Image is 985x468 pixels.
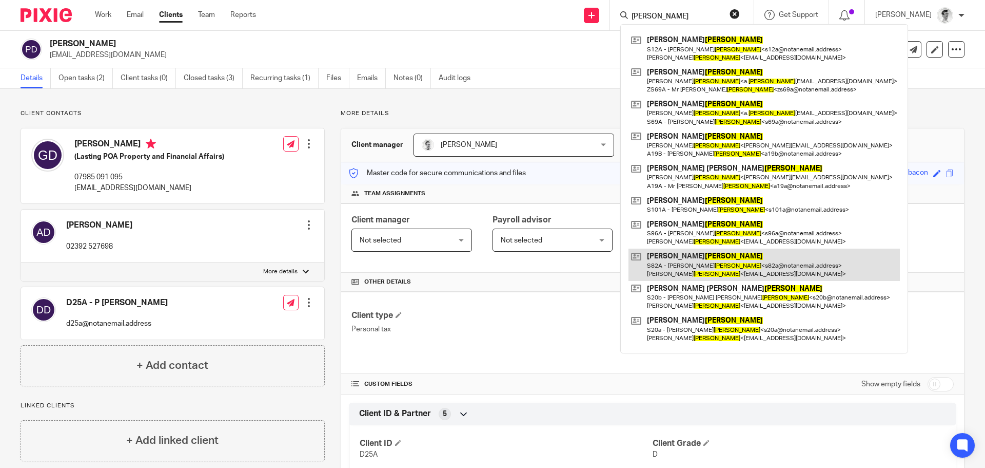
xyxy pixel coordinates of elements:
img: svg%3E [31,220,56,245]
span: Not selected [360,237,401,244]
p: More details [263,268,298,276]
h4: CUSTOM FIELDS [351,380,653,388]
span: Client ID & Partner [359,408,431,419]
a: Emails [357,68,386,88]
a: Reports [230,10,256,20]
span: D [653,451,658,458]
p: Client contacts [21,109,325,118]
p: [EMAIL_ADDRESS][DOMAIN_NAME] [74,183,224,193]
p: Linked clients [21,402,325,410]
h4: + Add contact [136,358,208,373]
img: Andy_2025.jpg [422,139,434,151]
p: Personal tax [351,324,653,334]
a: Work [95,10,111,20]
p: 02392 527698 [66,241,132,252]
a: Client tasks (0) [121,68,176,88]
span: Team assignments [364,190,425,198]
span: [PERSON_NAME] [441,141,497,148]
a: Files [326,68,349,88]
h4: D25A - P [PERSON_NAME] [66,297,168,308]
a: Notes (0) [393,68,431,88]
input: Search [631,12,723,22]
p: More details [341,109,964,118]
span: Get Support [779,11,818,18]
i: Primary [146,139,156,149]
p: [PERSON_NAME] [875,10,932,20]
h4: Client Grade [653,438,945,449]
a: Recurring tasks (1) [250,68,319,88]
p: d25a@notanemail.address [66,319,168,329]
label: Show empty fields [861,379,920,389]
span: 5 [443,409,447,419]
img: Adam_2025.jpg [937,7,953,24]
h4: Client ID [360,438,653,449]
h2: [PERSON_NAME] [50,39,670,49]
a: Closed tasks (3) [184,68,243,88]
span: Other details [364,278,411,286]
p: Master code for secure communications and files [349,168,526,178]
h4: + Add linked client [126,433,219,448]
span: D25A [360,451,378,458]
span: Payroll advisor [493,216,551,224]
p: [EMAIL_ADDRESS][DOMAIN_NAME] [50,50,825,60]
p: 07985 091 095 [74,172,224,182]
img: svg%3E [31,139,64,172]
span: Not selected [501,237,542,244]
a: Team [198,10,215,20]
h5: (Lasting POA Property and Financial Affairs) [74,152,224,162]
img: svg%3E [21,39,42,60]
h3: Client manager [351,140,403,150]
a: Email [127,10,144,20]
a: Audit logs [439,68,478,88]
h4: Client type [351,310,653,321]
h4: [PERSON_NAME] [66,220,132,231]
span: Client manager [351,216,410,224]
a: Clients [159,10,183,20]
a: Open tasks (2) [58,68,113,88]
img: svg%3E [31,297,56,322]
h4: [PERSON_NAME] [74,139,224,152]
img: Pixie [21,8,72,22]
button: Clear [730,9,740,19]
a: Details [21,68,51,88]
